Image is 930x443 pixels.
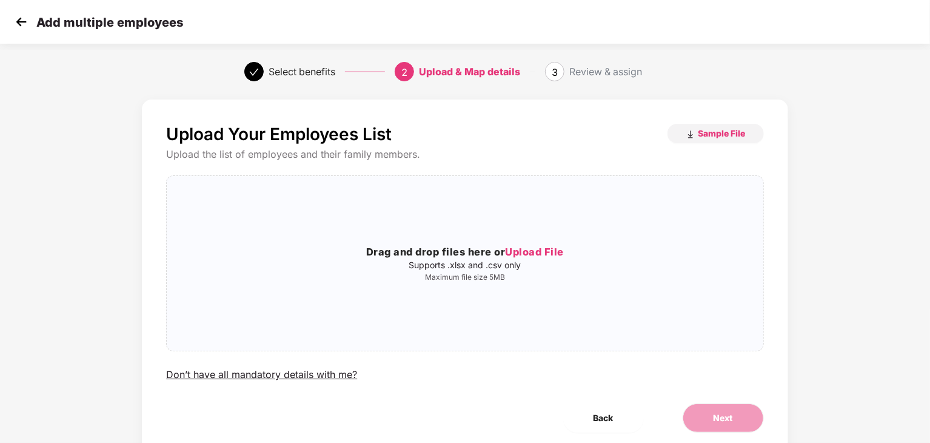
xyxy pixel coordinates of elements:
p: Maximum file size 5MB [167,272,763,282]
span: 2 [401,66,407,78]
p: Add multiple employees [36,15,183,30]
div: Upload the list of employees and their family members. [166,148,763,161]
div: Select benefits [269,62,335,81]
span: check [249,67,259,77]
img: svg+xml;base64,PHN2ZyB4bWxucz0iaHR0cDovL3d3dy53My5vcmcvMjAwMC9zdmciIHdpZHRoPSIzMCIgaGVpZ2h0PSIzMC... [12,13,30,31]
div: Upload & Map details [419,62,520,81]
span: 3 [552,66,558,78]
button: Back [563,404,644,433]
p: Upload Your Employees List [166,124,392,144]
button: Next [683,404,764,433]
span: Upload File [505,246,564,258]
div: Don’t have all mandatory details with me? [166,368,357,381]
div: Review & assign [569,62,642,81]
h3: Drag and drop files here or [167,245,763,260]
span: Sample File [698,127,746,139]
span: Drag and drop files here orUpload FileSupports .xlsx and .csv onlyMaximum file size 5MB [167,176,763,351]
button: Sample File [667,124,764,143]
span: Back [594,411,614,425]
p: Supports .xlsx and .csv only [167,260,763,270]
img: download_icon [686,130,695,140]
